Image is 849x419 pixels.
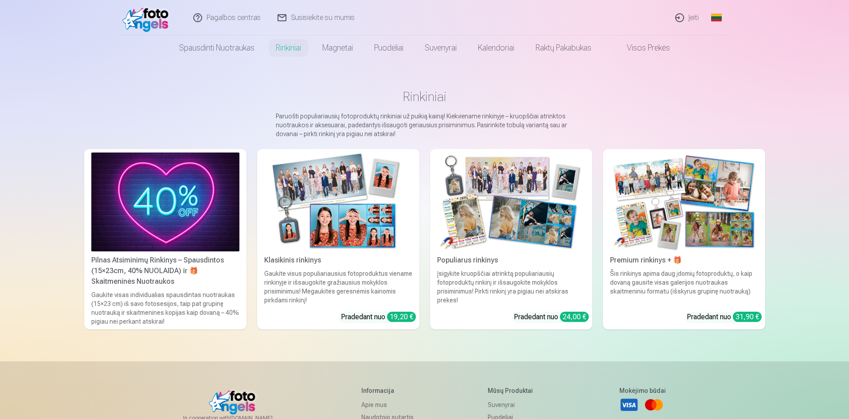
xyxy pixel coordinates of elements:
img: Klasikinis rinkinys [264,153,412,251]
h1: Rinkiniai [91,89,758,105]
a: Visa [619,395,639,415]
a: Suvenyrai [414,35,467,60]
div: Šis rinkinys apima daug įdomių fotoproduktų, o kaip dovaną gausite visas galerijos nuotraukas ska... [606,269,762,305]
a: Apie mus [361,399,420,411]
div: Pilnas Atsiminimų Rinkinys – Spausdintos (15×23cm, 40% NUOLAIDA) ir 🎁 Skaitmeninės Nuotraukos [88,255,243,287]
div: Klasikinis rinkinys [261,255,416,266]
h5: Informacija [361,386,420,395]
a: Magnetai [312,35,364,60]
a: Populiarus rinkinysPopuliarus rinkinysĮsigykite kruopščiai atrinktą populiariausių fotoproduktų r... [430,149,592,329]
h5: Mokėjimo būdai [619,386,666,395]
img: Premium rinkinys + 🎁 [610,153,758,251]
div: Gaukite visas individualias spausdintas nuotraukas (15×23 cm) iš savo fotosesijos, taip pat grupi... [88,290,243,326]
div: 19,20 € [387,312,416,322]
a: Spausdinti nuotraukas [168,35,265,60]
img: /fa2 [122,4,173,32]
a: Visos prekės [602,35,681,60]
img: Populiarus rinkinys [437,153,585,251]
a: Puodeliai [364,35,414,60]
div: Pradedant nuo [514,312,589,322]
div: Pradedant nuo [341,312,416,322]
a: Premium rinkinys + 🎁Premium rinkinys + 🎁Šis rinkinys apima daug įdomių fotoproduktų, o kaip dovan... [603,149,765,329]
a: Pilnas Atsiminimų Rinkinys – Spausdintos (15×23cm, 40% NUOLAIDA) ir 🎁 Skaitmeninės NuotraukosPiln... [84,149,246,329]
a: Suvenyrai [488,399,552,411]
div: 31,90 € [733,312,762,322]
div: 24,00 € [560,312,589,322]
div: Įsigykite kruopščiai atrinktą populiariausių fotoproduktų rinkinį ir išsaugokite mokyklos prisimi... [434,269,589,305]
a: Klasikinis rinkinysKlasikinis rinkinysGaukite visus populiariausius fotoproduktus viename rinkiny... [257,149,419,329]
h5: Mūsų produktai [488,386,552,395]
a: Kalendoriai [467,35,525,60]
div: Gaukite visus populiariausius fotoproduktus viename rinkinyje ir išsaugokite gražiausius mokyklos... [261,269,416,305]
a: Mastercard [644,395,664,415]
div: Pradedant nuo [687,312,762,322]
a: Raktų pakabukas [525,35,602,60]
img: Pilnas Atsiminimų Rinkinys – Spausdintos (15×23cm, 40% NUOLAIDA) ir 🎁 Skaitmeninės Nuotraukos [91,153,239,251]
a: Rinkiniai [265,35,312,60]
div: Populiarus rinkinys [434,255,589,266]
div: Premium rinkinys + 🎁 [606,255,762,266]
p: Paruošti populiariausių fotoproduktų rinkiniai už puikią kainą! Kiekviename rinkinyje – kruopščia... [276,112,574,138]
